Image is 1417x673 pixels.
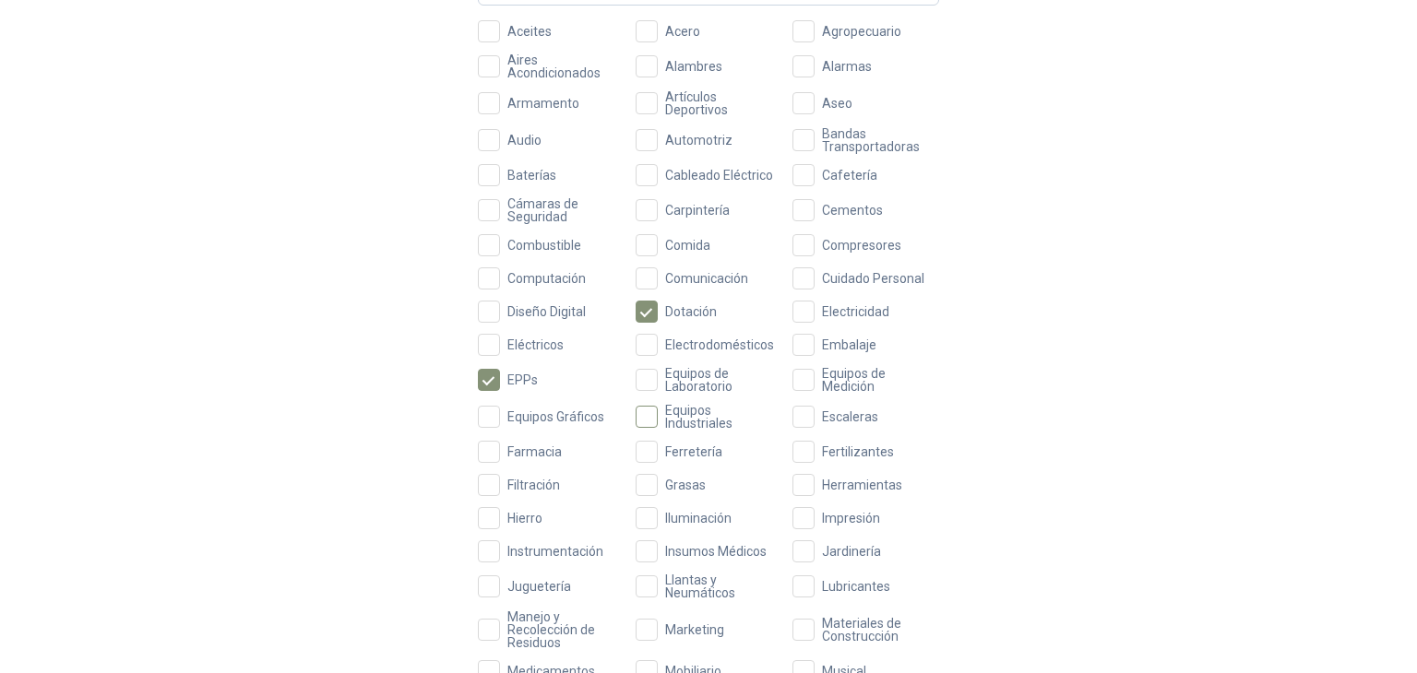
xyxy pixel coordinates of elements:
span: Diseño Digital [500,305,593,318]
span: Dotación [658,305,724,318]
span: Alambres [658,60,730,73]
span: Eléctricos [500,338,571,351]
span: Herramientas [815,478,910,491]
span: Manejo y Recolección de Residuos [500,610,625,649]
span: Automotriz [658,134,740,147]
span: Embalaje [815,338,884,351]
span: Insumos Médicos [658,545,774,558]
span: Compresores [815,239,909,252]
span: Electrodomésticos [658,338,781,351]
span: Marketing [658,623,732,636]
span: Cámaras de Seguridad [500,197,625,223]
span: Audio [500,134,549,147]
span: Cuidado Personal [815,272,932,285]
span: Hierro [500,512,550,525]
span: Juguetería [500,580,578,593]
span: Ferretería [658,445,730,458]
span: Escaleras [815,410,886,423]
span: Jardinería [815,545,888,558]
span: Cementos [815,204,890,217]
span: Lubricantes [815,580,898,593]
span: Artículos Deportivos [658,90,782,116]
span: Equipos Gráficos [500,410,612,423]
span: Cableado Eléctrico [658,169,780,182]
span: Materiales de Construcción [815,617,939,643]
span: Combustible [500,239,589,252]
span: Carpintería [658,204,737,217]
span: EPPs [500,373,545,386]
span: Alarmas [815,60,879,73]
span: Computación [500,272,593,285]
span: Llantas y Neumáticos [658,573,782,599]
span: Baterías [500,169,564,182]
span: Grasas [658,478,713,491]
span: Acero [658,25,708,38]
span: Aceites [500,25,559,38]
span: Impresión [815,512,887,525]
span: Filtración [500,478,567,491]
span: Electricidad [815,305,897,318]
span: Cafetería [815,169,885,182]
span: Agropecuario [815,25,909,38]
span: Equipos de Laboratorio [658,367,782,393]
span: Instrumentación [500,545,611,558]
span: Aires Acondicionados [500,53,625,79]
span: Aseo [815,97,860,110]
span: Equipos Industriales [658,404,782,430]
span: Equipos de Medición [815,367,939,393]
span: Bandas Transportadoras [815,127,939,153]
span: Iluminación [658,512,739,525]
span: Fertilizantes [815,445,901,458]
span: Armamento [500,97,587,110]
span: Farmacia [500,445,569,458]
span: Comunicación [658,272,756,285]
span: Comida [658,239,718,252]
